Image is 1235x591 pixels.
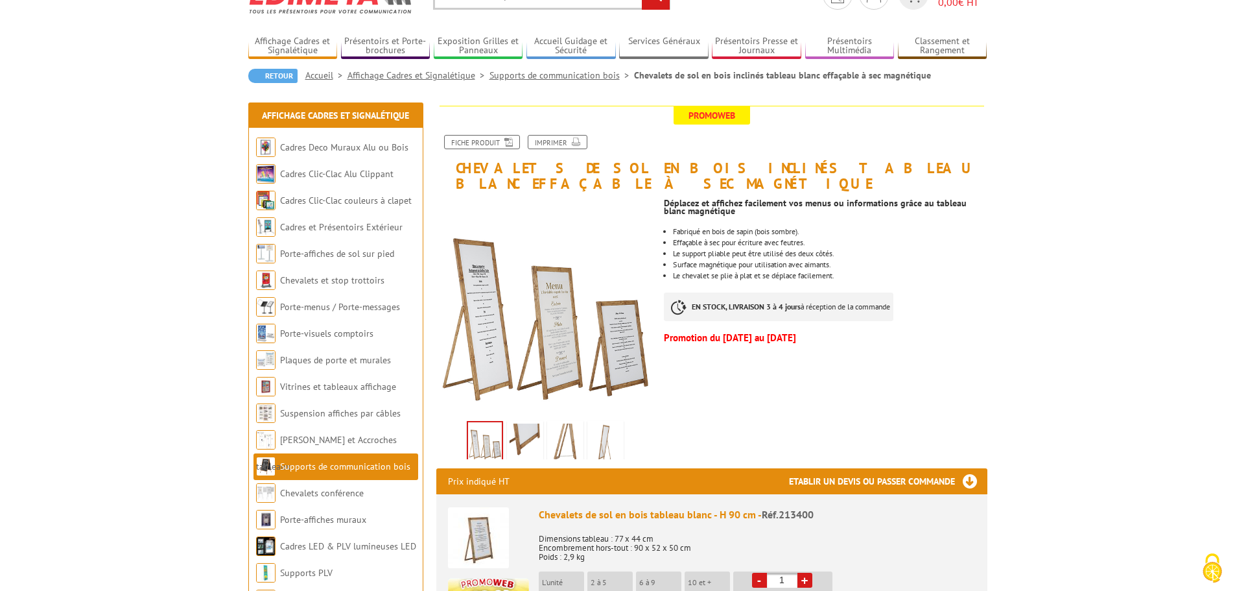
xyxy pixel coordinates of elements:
[1190,547,1235,591] button: Cookies (fenêtre modale)
[673,239,987,247] li: Effaçable à sec pour écriture avec feutres.
[752,573,767,588] a: -
[542,578,584,587] p: L'unité
[673,272,987,280] li: Le chevalet se plie à plat et se déplace facilement.
[789,468,987,494] h3: Etablir un devis ou passer commande
[256,271,276,290] img: Chevalets et stop trottoirs
[448,507,509,568] img: Chevalets de sol en bois tableau blanc - H 90 cm
[539,525,976,562] p: Dimensions tableau : 77 x 44 cm Encombrement hors-tout : 90 x 52 x 50 cm Poids : 2,9 kg
[489,69,634,81] a: Supports de communication bois
[256,297,276,317] img: Porte-menus / Porte-messages
[280,328,373,339] a: Porte-visuels comptoirs
[256,377,276,396] img: Vitrines et tableaux affichage
[248,69,298,83] a: Retour
[712,36,801,57] a: Présentoirs Presse et Journaux
[256,244,276,263] img: Porte-affiches de sol sur pied
[256,434,397,472] a: [PERSON_NAME] et Accroches tableaux
[280,195,412,206] a: Cadres Clic-Clac couleurs à clapet
[280,301,400,313] a: Porte-menus / Porte-messages
[262,110,409,121] a: Affichage Cadres et Signalétique
[280,567,333,579] a: Supports PLV
[280,274,384,286] a: Chevalets et stop trottoirs
[1196,552,1229,585] img: Cookies (fenêtre modale)
[280,248,394,259] a: Porte-affiches de sol sur pied
[664,293,893,321] p: à réception de la commande
[664,334,987,342] p: Promotion du [DATE] au [DATE]
[448,468,510,494] p: Prix indiqué HT
[510,424,541,464] img: 213402_chevalet_effacable_a_sec_bas.jpg
[248,36,338,57] a: Affichage Cadres et Signalétique
[256,537,276,556] img: Cadres LED & PLV lumineuses LED
[280,487,364,499] a: Chevalets conférence
[468,422,502,463] img: 213400_213401_213402_chevalet_effacable_a_sec.jpg
[305,69,347,81] a: Accueil
[688,578,730,587] p: 10 et +
[280,407,401,419] a: Suspension affiches par câbles
[591,578,633,587] p: 2 à 5
[256,191,276,210] img: Cadres Clic-Clac couleurs à clapet
[434,36,523,57] a: Exposition Grilles et Panneaux
[539,507,976,522] div: Chevalets de sol en bois tableau blanc - H 90 cm -
[280,354,391,366] a: Plaques de porte et murales
[256,324,276,343] img: Porte-visuels comptoirs
[347,69,489,81] a: Affichage Cadres et Signalétique
[444,135,520,149] a: Fiche produit
[673,250,987,258] li: Le support pliable peut être utilisé des deux côtés.
[256,217,276,237] img: Cadres et Présentoirs Extérieur
[256,483,276,503] img: Chevalets conférence
[590,424,621,464] img: 213402_chevalet_effacable_a_sec_dos.jpg
[256,510,276,529] img: Porte-affiches muraux
[528,135,587,149] a: Imprimer
[797,573,812,588] a: +
[280,168,394,180] a: Cadres Clic-Clac Alu Clippant
[634,69,931,82] li: Chevalets de sol en bois inclinés tableau blanc effaçable à sec magnétique
[341,36,430,57] a: Présentoirs et Porte-brochures
[256,350,276,370] img: Plaques de porte et murales
[673,228,987,235] li: Fabriqué en bois de sapin (bois sombre).
[674,106,750,125] span: Promoweb
[526,36,616,57] a: Accueil Guidage et Sécurité
[280,461,410,472] a: Supports de communication bois
[256,138,276,157] img: Cadres Deco Muraux Alu ou Bois
[280,221,403,233] a: Cadres et Présentoirs Extérieur
[256,563,276,583] img: Supports PLV
[692,302,801,311] strong: EN STOCK, LIVRAISON 3 à 4 jours
[256,430,276,450] img: Cimaises et Accroches tableaux
[436,198,655,416] img: 213400_213401_213402_chevalet_effacable_a_sec.jpg
[256,404,276,423] img: Suspension affiches par câbles
[673,261,987,269] li: Surface magnétique pour utilisation avec aimants.
[280,381,396,392] a: Vitrines et tableaux affichage
[280,514,366,525] a: Porte-affiches muraux
[639,578,681,587] p: 6 à 9
[664,197,967,217] strong: Déplacez et affichez facilement vos menus ou informations grâce au tableau blanc magnétique
[280,540,416,552] a: Cadres LED & PLV lumineuses LED
[619,36,709,57] a: Services Généraux
[898,36,987,57] a: Classement et Rangement
[256,164,276,184] img: Cadres Clic-Clac Alu Clippant
[805,36,895,57] a: Présentoirs Multimédia
[550,424,581,464] img: 213402_chevalet_effacable_a_sec_cote.jpg
[762,508,814,521] span: Réf.213400
[280,141,408,153] a: Cadres Deco Muraux Alu ou Bois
